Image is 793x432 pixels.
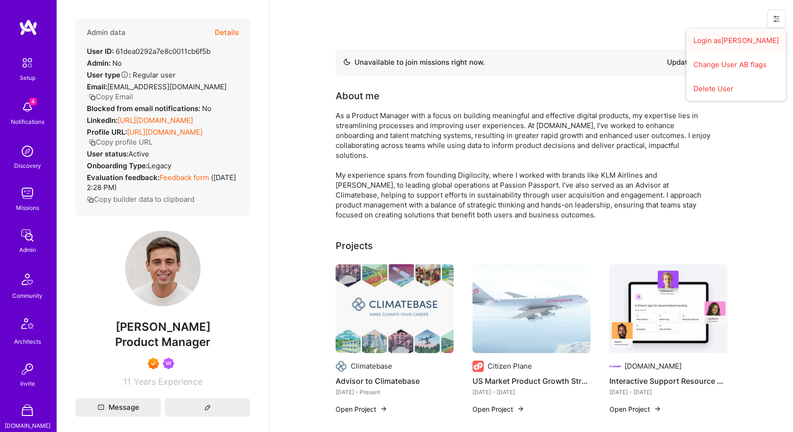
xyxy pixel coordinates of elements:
div: Invite [20,379,35,389]
img: Company logo [336,361,347,372]
strong: Profile URL: [87,128,127,137]
img: admin teamwork [18,226,37,245]
a: [URL][DOMAIN_NAME] [118,116,193,125]
div: [DATE] - [DATE] [609,387,727,397]
img: Advisor to Climatebase [336,264,454,353]
strong: User type : [87,70,131,79]
img: Invite [18,360,37,379]
div: About me [336,89,380,103]
img: arrow-right [654,405,661,413]
div: Unavailable to join missions right now. [343,57,485,68]
button: Open Project [609,404,661,414]
img: Availability [343,58,351,66]
strong: Evaluation feedback: [87,173,160,182]
strong: Admin: [87,59,110,68]
div: Setup [20,73,35,83]
img: arrow-right [380,405,388,413]
button: Copy builder data to clipboard [87,194,194,204]
button: Message [76,398,161,417]
img: Exceptional A.Teamer [148,358,159,369]
a: [URL][DOMAIN_NAME] [127,128,202,137]
div: Citizen Plane [488,361,532,371]
button: Copy profile URL [89,137,152,147]
div: Community [12,291,42,301]
img: Been on Mission [163,358,174,369]
i: icon Edit [204,404,211,411]
img: Interactive Support Resource — A.Guide [609,264,727,353]
strong: User status: [87,149,128,158]
h4: Admin data [87,28,126,37]
img: A Store [18,402,37,421]
div: [DOMAIN_NAME] [5,421,51,431]
button: Details [215,19,239,46]
span: Product Manager [115,335,211,349]
i: icon Mail [98,404,104,411]
img: setup [17,53,37,73]
span: Active [128,149,149,158]
button: Login as[PERSON_NAME] [686,28,786,52]
button: Change User AB flags [686,52,786,77]
span: legacy [148,161,171,170]
strong: Blocked from email notifications: [87,104,202,113]
div: [DATE] - [DATE] [472,387,591,397]
strong: Email: [87,82,107,91]
a: Feedback form [160,173,209,182]
button: Open Project [336,404,388,414]
img: User Avatar [125,231,201,306]
div: Architects [14,337,41,346]
span: Years Experience [134,377,202,387]
i: icon Copy [89,94,96,101]
img: teamwork [18,184,37,203]
div: 61dea0292a7e8c0011cb6f5b [87,46,211,56]
span: [PERSON_NAME] [76,320,250,334]
button: Delete User [686,77,786,101]
div: Projects [336,239,373,253]
img: US Market Product Growth Strategy [472,264,591,353]
button: Copy Email [89,92,133,102]
img: discovery [18,142,37,161]
img: Company logo [472,361,484,372]
strong: Onboarding Type: [87,161,148,170]
img: logo [19,19,38,36]
span: 11 [123,377,131,387]
div: Admin [19,245,36,255]
span: [EMAIL_ADDRESS][DOMAIN_NAME] [107,82,227,91]
img: Architects [16,314,39,337]
h4: US Market Product Growth Strategy [472,375,591,387]
strong: User ID: [87,47,114,56]
i: icon Copy [87,196,94,203]
div: Notifications [11,117,44,127]
img: Community [16,268,39,291]
div: ( [DATE] 2:28 PM ) [87,173,239,192]
div: Climatebase [351,361,392,371]
div: Missions [16,203,39,213]
span: 4 [29,98,37,105]
i: Help [120,70,129,79]
div: No [87,104,211,113]
h4: Interactive Support Resource — [DOMAIN_NAME] [609,375,727,387]
img: Company logo [609,361,621,372]
img: bell [18,98,37,117]
div: [DATE] - Present [336,387,454,397]
i: icon Copy [89,139,96,146]
div: [DOMAIN_NAME] [624,361,682,371]
div: Updated [DATE] [667,57,720,68]
div: No [87,58,122,68]
img: arrow-right [517,405,524,413]
h4: Advisor to Climatebase [336,375,454,387]
button: Open Project [472,404,524,414]
strong: LinkedIn: [87,116,118,125]
div: Discovery [14,161,41,171]
div: Regular user [87,70,176,80]
div: As a Product Manager with a focus on building meaningful and effective digital products, my exper... [336,111,713,220]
